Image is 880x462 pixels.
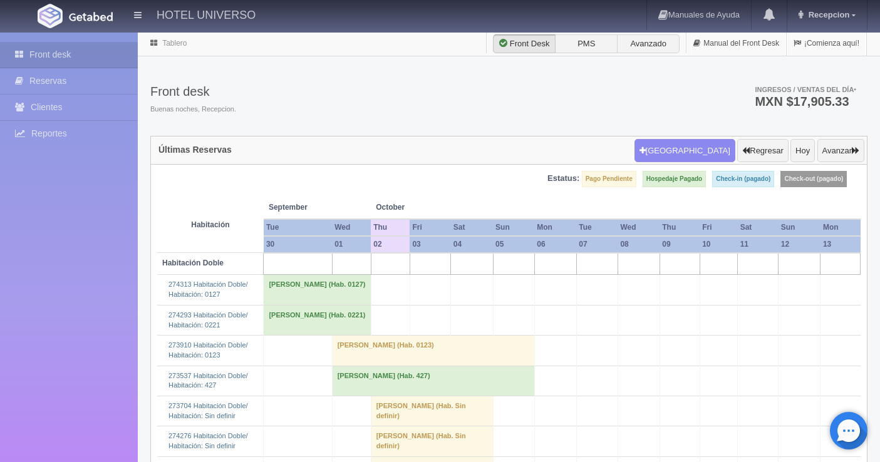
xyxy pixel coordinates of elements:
td: [PERSON_NAME] (Hab. 0123) [332,336,534,366]
button: [GEOGRAPHIC_DATA] [634,139,735,163]
th: 11 [738,236,779,253]
span: Ingresos / Ventas del día [755,86,856,93]
th: Sun [779,219,820,236]
label: Estatus: [547,173,579,185]
h4: HOTEL UNIVERSO [157,6,256,22]
th: Thu [660,219,700,236]
label: PMS [555,34,618,53]
th: 12 [779,236,820,253]
th: 07 [576,236,618,253]
th: Sat [738,219,779,236]
button: Avanzar [817,139,864,163]
a: 274313 Habitación Doble/Habitación: 0127 [168,280,248,298]
td: [PERSON_NAME] (Hab. 0127) [264,275,371,305]
th: Fri [410,219,450,236]
a: 274276 Habitación Doble/Habitación: Sin definir [168,432,248,449]
th: 08 [618,236,660,253]
a: 273537 Habitación Doble/Habitación: 427 [168,372,248,389]
td: [PERSON_NAME] (Hab. Sin definir) [371,396,493,426]
td: [PERSON_NAME] (Hab. 427) [332,366,534,396]
th: 03 [410,236,450,253]
a: Manual del Front Desk [686,31,786,56]
label: Front Desk [493,34,556,53]
a: 273910 Habitación Doble/Habitación: 0123 [168,341,248,359]
td: [PERSON_NAME] (Hab. 0221) [264,305,371,335]
th: Fri [700,219,738,236]
span: Buenas noches, Recepcion. [150,105,236,115]
a: 274293 Habitación Doble/Habitación: 0221 [168,311,248,329]
th: 01 [332,236,371,253]
b: Habitación Doble [162,259,224,267]
label: Check-in (pagado) [712,171,774,187]
th: Wed [332,219,371,236]
th: 13 [820,236,861,253]
label: Avanzado [617,34,680,53]
a: Tablero [162,39,187,48]
strong: Habitación [191,220,229,229]
span: October [376,202,446,213]
a: ¡Comienza aquí! [787,31,866,56]
th: 10 [700,236,738,253]
h3: MXN $17,905.33 [755,95,856,108]
th: Sat [451,219,493,236]
th: Tue [576,219,618,236]
img: Getabed [69,12,113,21]
a: 273704 Habitación Doble/Habitación: Sin definir [168,402,248,419]
th: Mon [534,219,576,236]
label: Check-out (pagado) [780,171,847,187]
span: Recepcion [805,10,850,19]
th: 04 [451,236,493,253]
th: Wed [618,219,660,236]
td: [PERSON_NAME] (Hab. Sin definir) [371,426,493,456]
label: Pago Pendiente [582,171,636,187]
button: Hoy [790,139,815,163]
span: September [269,202,366,213]
th: Mon [820,219,861,236]
h4: Últimas Reservas [158,145,232,155]
h3: Front desk [150,85,236,98]
th: Sun [493,219,534,236]
th: 09 [660,236,700,253]
th: 06 [534,236,576,253]
button: Regresar [737,139,788,163]
th: 30 [264,236,332,253]
th: Thu [371,219,410,236]
th: 05 [493,236,534,253]
th: 02 [371,236,410,253]
img: Getabed [38,4,63,28]
th: Tue [264,219,332,236]
label: Hospedaje Pagado [643,171,706,187]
